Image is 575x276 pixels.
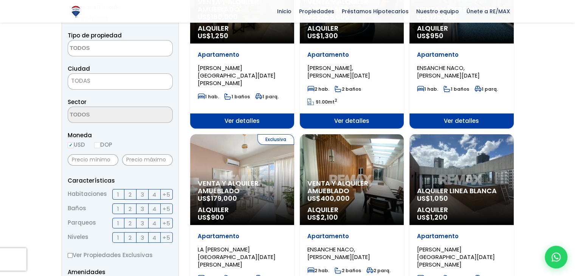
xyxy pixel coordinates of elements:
[417,51,506,59] p: Apartamento
[198,245,276,268] span: LA [PERSON_NAME][GEOGRAPHIC_DATA][DATE][PERSON_NAME]
[316,99,328,105] span: 91.00
[141,204,144,214] span: 3
[68,142,74,148] input: USD
[68,189,107,200] span: Habitaciones
[211,212,224,222] span: 900
[198,194,237,203] span: US$
[198,31,228,40] span: US$
[198,64,276,87] span: [PERSON_NAME][GEOGRAPHIC_DATA][DATE][PERSON_NAME]
[152,219,156,228] span: 4
[68,154,118,166] input: Precio mínimo
[417,194,448,203] span: US$
[307,206,396,214] span: Alquiler
[198,25,287,32] span: Alquiler
[163,204,170,214] span: +5
[68,31,122,39] span: Tipo de propiedad
[417,64,480,79] span: ENSANCHE NACO, [PERSON_NAME][DATE]
[94,142,100,148] input: DOP
[152,233,156,242] span: 4
[417,206,506,214] span: Alquiler
[198,93,219,100] span: 1 hab.
[417,25,506,32] span: Alquiler
[321,212,338,222] span: 2,100
[68,203,86,214] span: Baños
[129,219,132,228] span: 2
[68,253,73,258] input: Ver Propiedades Exclusivas
[224,93,250,100] span: 1 baños
[68,232,88,243] span: Niveles
[211,194,237,203] span: 179,000
[307,212,338,222] span: US$
[68,250,173,260] label: Ver Propiedades Exclusivas
[300,113,404,129] span: Ver detalles
[307,180,396,195] span: Venta y alquiler amueblado
[117,204,119,214] span: 1
[307,267,329,274] span: 2 hab.
[117,233,119,242] span: 1
[430,31,443,40] span: 950
[307,25,396,32] span: Alquiler
[335,267,361,274] span: 2 baños
[335,86,361,92] span: 2 baños
[141,219,144,228] span: 3
[190,113,294,129] span: Ver detalles
[117,190,119,199] span: 1
[198,233,287,240] p: Apartamento
[152,204,156,214] span: 4
[474,86,498,92] span: 1 parq.
[417,245,495,268] span: [PERSON_NAME][GEOGRAPHIC_DATA][DATE][PERSON_NAME]
[412,6,463,17] span: Nuestro equipo
[307,99,337,105] span: mt
[366,267,391,274] span: 2 parq.
[409,113,513,129] span: Ver detalles
[198,212,224,222] span: US$
[295,6,338,17] span: Propiedades
[463,6,514,17] span: Únete a RE/MAX
[430,212,448,222] span: 1,200
[198,180,287,195] span: Venta y alquiler amueblado
[68,130,173,140] span: Moneda
[307,245,370,261] span: ENSANCHE NACO, [PERSON_NAME][DATE]
[417,31,443,40] span: US$
[94,140,112,149] label: DOP
[257,134,294,145] span: Exclusiva
[163,190,170,199] span: +5
[68,76,172,86] span: TODAS
[68,176,173,185] p: Características
[129,204,132,214] span: 2
[417,86,438,92] span: 1 hab.
[68,140,85,149] label: USD
[122,154,173,166] input: Precio máximo
[335,98,337,103] sup: 2
[68,40,141,57] textarea: Search
[307,64,370,79] span: [PERSON_NAME], [PERSON_NAME][DATE]
[129,190,132,199] span: 2
[307,233,396,240] p: Apartamento
[430,194,448,203] span: 1,050
[273,6,295,17] span: Inicio
[307,86,329,92] span: 2 hab.
[321,194,350,203] span: 400,000
[307,194,350,203] span: US$
[198,51,287,59] p: Apartamento
[68,65,90,73] span: Ciudad
[338,6,412,17] span: Préstamos Hipotecarios
[443,86,469,92] span: 1 baños
[163,219,170,228] span: +5
[71,77,90,85] span: TODAS
[417,233,506,240] p: Apartamento
[129,233,132,242] span: 2
[68,98,87,106] span: Sector
[163,233,170,242] span: +5
[141,190,144,199] span: 3
[69,5,82,18] img: Logo de REMAX
[152,190,156,199] span: 4
[321,31,338,40] span: 1,300
[417,212,448,222] span: US$
[307,31,338,40] span: US$
[307,51,396,59] p: Apartamento
[117,219,119,228] span: 1
[417,187,506,195] span: Alquiler Linea Blanca
[68,107,141,123] textarea: Search
[68,73,173,90] span: TODAS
